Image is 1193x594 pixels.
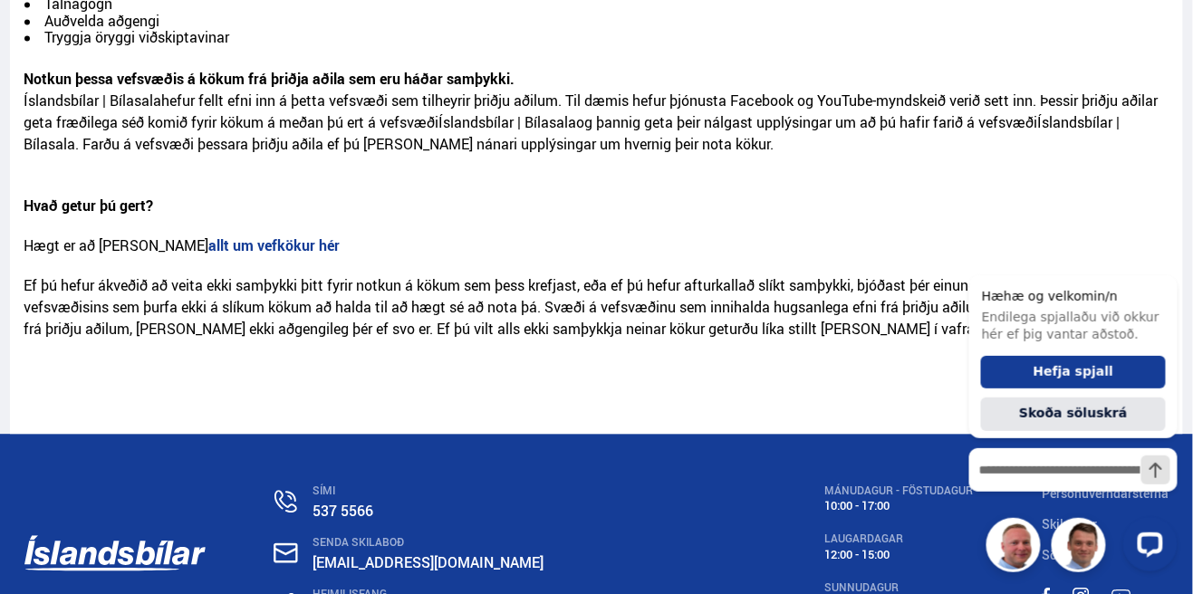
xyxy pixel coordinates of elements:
[274,542,298,563] img: nHj8e-n-aHgjukTg.svg
[24,29,1169,45] li: Tryggja öryggi viðskiptavinar
[24,235,1169,274] p: Hægt er að [PERSON_NAME]
[824,581,973,594] div: SUNNUDAGUR
[955,243,1185,586] iframe: LiveChat chat widget
[24,46,1169,195] p: hefur fellt efni inn á þetta vefsvæði sem tilheyrir þriðju aðilum. Til dæmis hefur þjónusta Faceb...
[209,235,341,255] a: allt um vefkökur hér
[824,499,973,513] div: 10:00 - 17:00
[313,536,755,549] div: SENDA SKILABOÐ
[313,552,544,572] a: [EMAIL_ADDRESS][DOMAIN_NAME]
[24,91,162,110] span: Íslandsbílar | Bílasala
[313,484,755,497] div: SÍMI
[824,484,973,497] div: MÁNUDAGUR - FÖSTUDAGUR
[24,196,154,216] strong: Hvað getur þú gert?
[24,13,1169,29] li: Auðvelda aðgengi
[274,490,297,513] img: n0V2lOsqF3l1V2iz.svg
[24,112,1121,154] span: Íslandsbílar | Bílasala
[24,274,1169,379] p: Ef þú hefur ákveðið að veita ekki samþykki þitt fyrir notkun á kökum sem þess krefjast, eða ef þú...
[824,532,973,545] div: LAUGARDAGAR
[24,69,515,89] strong: Notkun þessa vefsvæðis á kökum frá þriðja aðila sem eru háðar samþykki.
[313,501,373,521] a: 537 5566
[439,112,577,132] span: Íslandsbílar | Bílasala
[824,548,973,561] div: 12:00 - 15:00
